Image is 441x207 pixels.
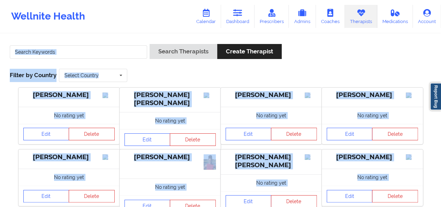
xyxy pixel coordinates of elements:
[406,93,418,98] img: Image%2Fplaceholer-image.png
[23,91,115,99] div: [PERSON_NAME]
[23,190,69,202] a: Edit
[226,91,317,99] div: [PERSON_NAME]
[69,190,115,202] button: Delete
[18,107,120,124] div: No rating yet
[64,73,99,78] div: Select Country
[289,5,316,28] a: Admins
[316,5,345,28] a: Coaches
[345,5,377,28] a: Therapists
[23,153,115,161] div: [PERSON_NAME]
[372,128,418,140] button: Delete
[430,83,441,110] a: Report Bug
[327,91,418,99] div: [PERSON_NAME]
[10,72,56,79] span: Filter by Country
[221,107,322,124] div: No rating yet
[120,112,221,129] div: No rating yet
[413,5,441,28] a: Account
[254,5,289,28] a: Prescribers
[322,107,423,124] div: No rating yet
[204,154,216,170] img: 9d7b15fb-2472-406d-a007-223b7fe561fc_Alexis-Lane-320x400-2.webp
[305,154,317,160] img: Image%2Fplaceholer-image.png
[327,128,373,140] a: Edit
[322,169,423,186] div: No rating yet
[377,5,413,28] a: Medications
[124,153,216,161] div: [PERSON_NAME]
[18,169,120,186] div: No rating yet
[226,128,272,140] a: Edit
[124,91,216,107] div: [PERSON_NAME] [PERSON_NAME]
[217,44,282,59] button: Create Therapist
[120,178,221,195] div: No rating yet
[10,45,147,59] input: Search Keywords
[372,190,418,202] button: Delete
[305,93,317,98] img: Image%2Fplaceholer-image.png
[327,190,373,202] a: Edit
[191,5,221,28] a: Calendar
[327,153,418,161] div: [PERSON_NAME]
[102,154,115,160] img: Image%2Fplaceholer-image.png
[226,153,317,169] div: [PERSON_NAME] [PERSON_NAME]
[150,44,217,59] button: Search Therapists
[102,93,115,98] img: Image%2Fplaceholer-image.png
[221,174,322,191] div: No rating yet
[271,128,317,140] button: Delete
[204,93,216,98] img: Image%2Fplaceholer-image.png
[221,5,254,28] a: Dashboard
[69,128,115,140] button: Delete
[406,154,418,160] img: Image%2Fplaceholer-image.png
[124,133,170,146] a: Edit
[23,128,69,140] a: Edit
[170,133,216,146] button: Delete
